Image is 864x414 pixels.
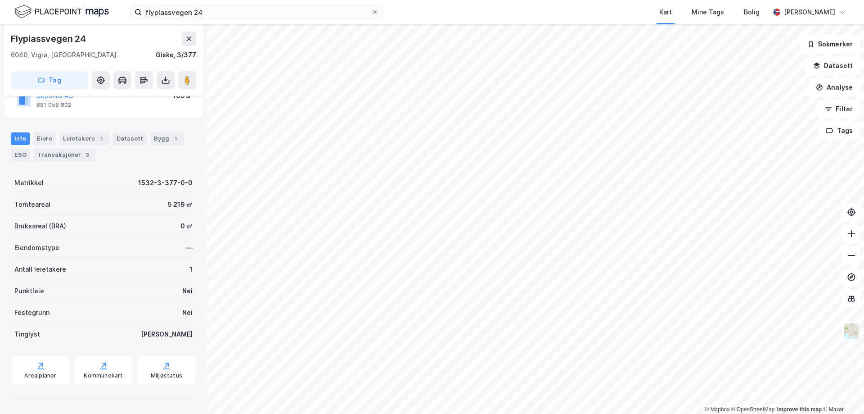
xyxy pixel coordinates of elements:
iframe: Chat Widget [819,371,864,414]
div: Arealplaner [24,372,56,379]
div: 0 ㎡ [180,221,193,232]
div: [PERSON_NAME] [141,329,193,340]
div: Leietakere [59,132,109,145]
div: Kommunekart [84,372,123,379]
a: Improve this map [777,406,822,413]
div: 891 058 802 [36,101,71,109]
div: 5 219 ㎡ [168,199,193,210]
button: Bokmerker [800,35,860,53]
button: Tags [819,122,860,140]
div: [PERSON_NAME] [784,7,835,18]
img: Z [843,323,860,340]
a: Mapbox [705,406,729,413]
div: 1 [171,134,180,143]
div: Giske, 3/377 [156,50,196,60]
img: logo.f888ab2527a4732fd821a326f86c7f29.svg [14,4,109,20]
div: Antall leietakere [14,264,66,275]
div: Miljøstatus [151,372,182,379]
div: Punktleie [14,286,44,296]
div: Flyplassvegen 24 [11,32,88,46]
button: Datasett [805,57,860,75]
button: Filter [817,100,860,118]
div: Tomteareal [14,199,50,210]
div: Transaksjoner [34,149,95,161]
div: Tinglyst [14,329,40,340]
div: Nei [182,307,193,318]
div: Matrikkel [14,177,44,188]
div: Bolig [744,7,760,18]
a: OpenStreetMap [731,406,775,413]
div: Info [11,132,30,145]
div: ESG [11,149,30,161]
div: 3 [83,150,92,159]
button: Analyse [808,78,860,96]
div: 1 [97,134,106,143]
div: — [186,242,193,253]
div: Datasett [113,132,147,145]
div: 6040, Vigra, [GEOGRAPHIC_DATA] [11,50,117,60]
button: Tag [11,71,88,89]
div: Nei [182,286,193,296]
input: Søk på adresse, matrikkel, gårdeiere, leietakere eller personer [142,5,371,19]
div: 1532-3-377-0-0 [138,177,193,188]
div: 1 [189,264,193,275]
div: Bygg [150,132,184,145]
div: Bruksareal (BRA) [14,221,66,232]
div: Kart [659,7,672,18]
div: Eiendomstype [14,242,59,253]
div: Mine Tags [692,7,724,18]
div: Festegrunn [14,307,49,318]
div: Eiere [33,132,56,145]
